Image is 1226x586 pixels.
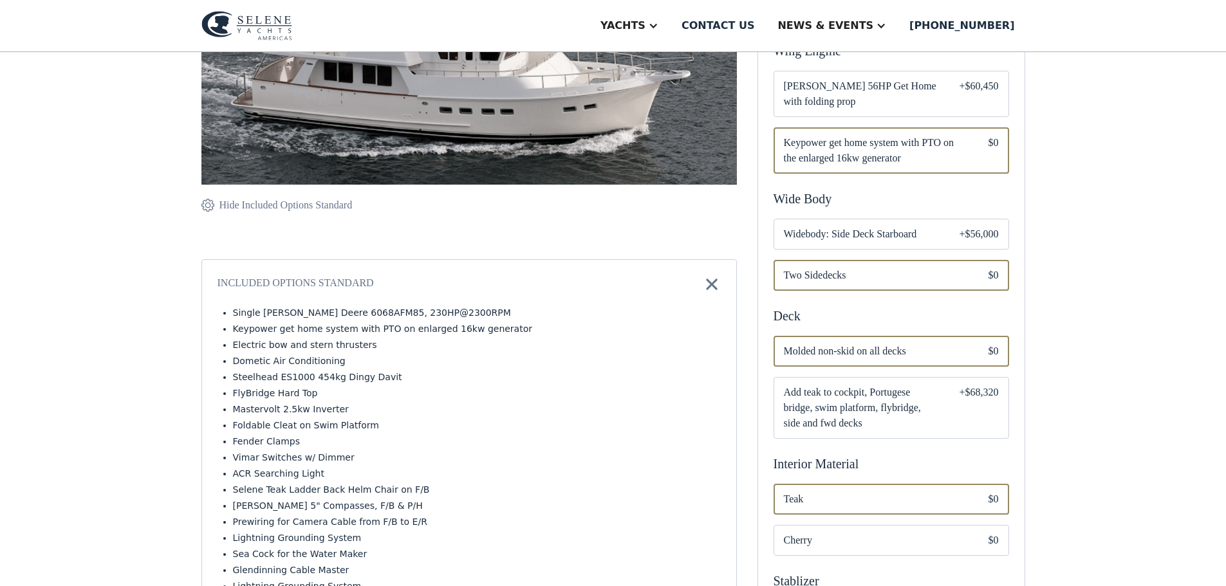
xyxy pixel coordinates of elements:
li: Foldable Cleat on Swim Platform [233,419,721,432]
li: Dometic Air Conditioning [233,354,721,368]
li: [PERSON_NAME] 5" Compasses, F/B & P/H [233,499,721,513]
li: Fender Clamps [233,435,721,448]
li: Lightning Grounding System [233,531,721,545]
li: Keypower get home system with PTO on enlarged 16kw generator [233,322,721,336]
span: [PERSON_NAME] 56HP Get Home with folding prop [784,78,939,109]
img: icon [703,275,721,293]
div: +$68,320 [959,385,998,431]
li: Steelhead ES1000 454kg Dingy Davit [233,371,721,384]
span: Add teak to cockpit, Portugese bridge, swim platform, flybridge, side and fwd decks [784,385,939,431]
div: Yachts [600,18,646,33]
span: Keypower get home system with PTO on the enlarged 16kw generator [784,135,968,166]
a: Hide Included Options Standard [201,197,353,213]
li: Mastervolt 2.5kw Inverter [233,403,721,416]
div: Interior Material [774,454,1009,473]
div: Included Options Standard [218,275,374,293]
div: +$56,000 [959,226,998,242]
div: [PHONE_NUMBER] [909,18,1014,33]
li: Glendinning Cable Master [233,563,721,577]
li: Electric bow and stern thrusters [233,338,721,352]
span: Cherry [784,533,968,548]
li: Selene Teak Ladder Back Helm Chair on F/B [233,483,721,497]
div: +$60,450 [959,78,998,109]
span: Widebody: Side Deck Starboard [784,226,939,242]
img: icon [201,197,214,213]
li: FlyBridge Hard Top [233,387,721,400]
div: $0 [989,491,999,507]
img: logo [201,11,292,41]
li: Sea Cock for the Water Maker [233,547,721,561]
div: $0 [989,268,999,283]
li: ACR Searching Light [233,467,721,481]
span: Teak [784,491,968,507]
div: $0 [989,533,999,548]
span: Molded non-skid on all decks [784,343,968,359]
div: Hide Included Options Standard [219,197,353,213]
div: $0 [989,343,999,359]
li: Single [PERSON_NAME] Deere 6068AFM85, 230HP@2300RPM [233,306,721,320]
div: Wide Body [774,189,1009,208]
li: Prewiring for Camera Cable from F/B to E/R [233,515,721,529]
li: Vimar Switches w/ Dimmer [233,451,721,464]
span: Two Sidedecks [784,268,968,283]
div: News & EVENTS [777,18,873,33]
div: $0 [989,135,999,166]
div: Deck [774,306,1009,325]
div: Contact us [682,18,755,33]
